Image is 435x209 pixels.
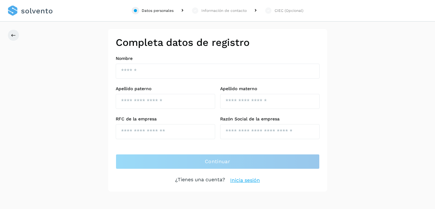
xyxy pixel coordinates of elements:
div: CIEC (Opcional) [275,8,303,13]
label: Apellido paterno [116,86,215,91]
label: Apellido materno [220,86,320,91]
a: Inicia sesión [230,177,260,184]
p: ¿Tienes una cuenta? [175,177,225,184]
label: Nombre [116,56,320,61]
h2: Completa datos de registro [116,36,320,48]
button: Continuar [116,154,320,169]
label: Razón Social de la empresa [220,116,320,122]
label: RFC de la empresa [116,116,215,122]
div: Datos personales [142,8,174,13]
span: Continuar [205,158,230,165]
div: Información de contacto [201,8,247,13]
